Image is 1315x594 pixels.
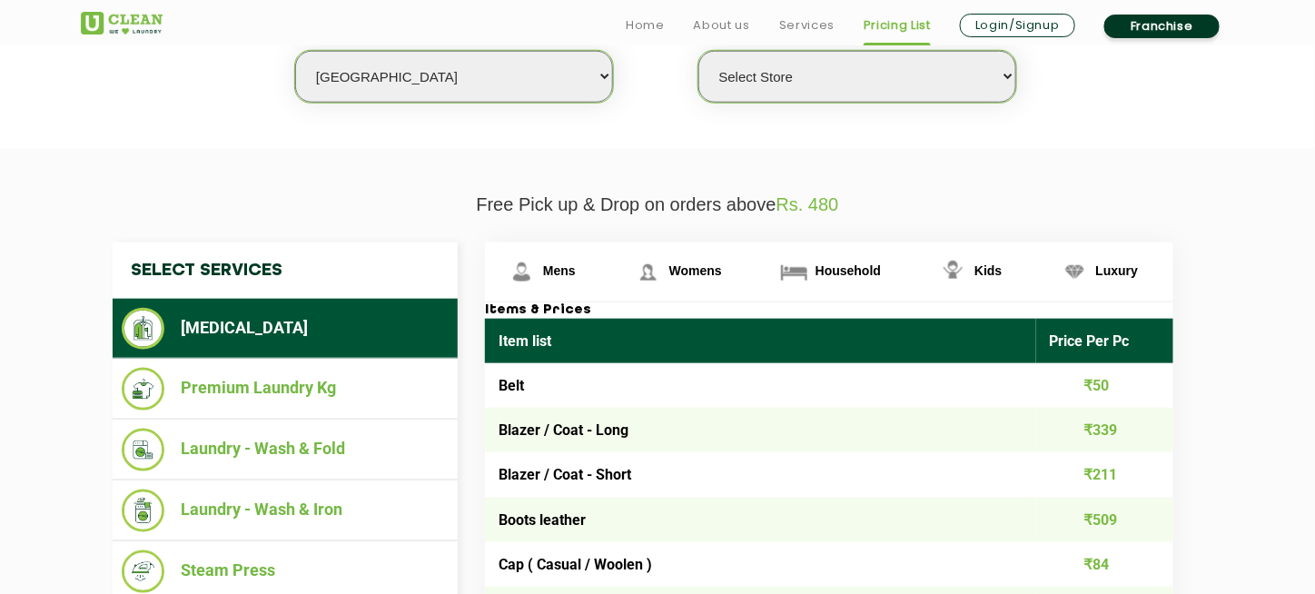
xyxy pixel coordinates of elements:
a: Franchise [1104,15,1220,38]
td: Cap ( Casual / Woolen ) [485,542,1036,587]
img: Luxury [1059,256,1091,288]
td: ₹509 [1036,498,1174,542]
p: Free Pick up & Drop on orders above [81,194,1234,215]
li: Premium Laundry Kg [122,368,449,411]
img: Laundry - Wash & Fold [122,429,164,471]
span: Womens [669,263,722,278]
li: [MEDICAL_DATA] [122,308,449,350]
th: Price Per Pc [1036,319,1174,363]
h3: Items & Prices [485,302,1173,319]
li: Steam Press [122,550,449,593]
td: Blazer / Coat - Long [485,408,1036,452]
td: Blazer / Coat - Short [485,452,1036,497]
img: UClean Laundry and Dry Cleaning [81,12,163,35]
h4: Select Services [113,243,458,299]
a: Login/Signup [960,14,1075,37]
span: Mens [543,263,576,278]
span: Kids [974,263,1002,278]
img: Womens [632,256,664,288]
span: Luxury [1096,263,1139,278]
span: Rs. 480 [776,194,839,214]
td: ₹50 [1036,363,1174,408]
li: Laundry - Wash & Iron [122,490,449,532]
a: Pricing List [864,15,931,36]
a: About us [694,15,750,36]
td: ₹339 [1036,408,1174,452]
td: ₹211 [1036,452,1174,497]
img: Kids [937,256,969,288]
img: Laundry - Wash & Iron [122,490,164,532]
td: Boots leather [485,498,1036,542]
img: Household [778,256,810,288]
a: Home [626,15,665,36]
li: Laundry - Wash & Fold [122,429,449,471]
img: Dry Cleaning [122,308,164,350]
img: Premium Laundry Kg [122,368,164,411]
th: Item list [485,319,1036,363]
td: ₹84 [1036,542,1174,587]
img: Mens [506,256,538,288]
a: Services [779,15,835,36]
td: Belt [485,363,1036,408]
span: Household [816,263,881,278]
img: Steam Press [122,550,164,593]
